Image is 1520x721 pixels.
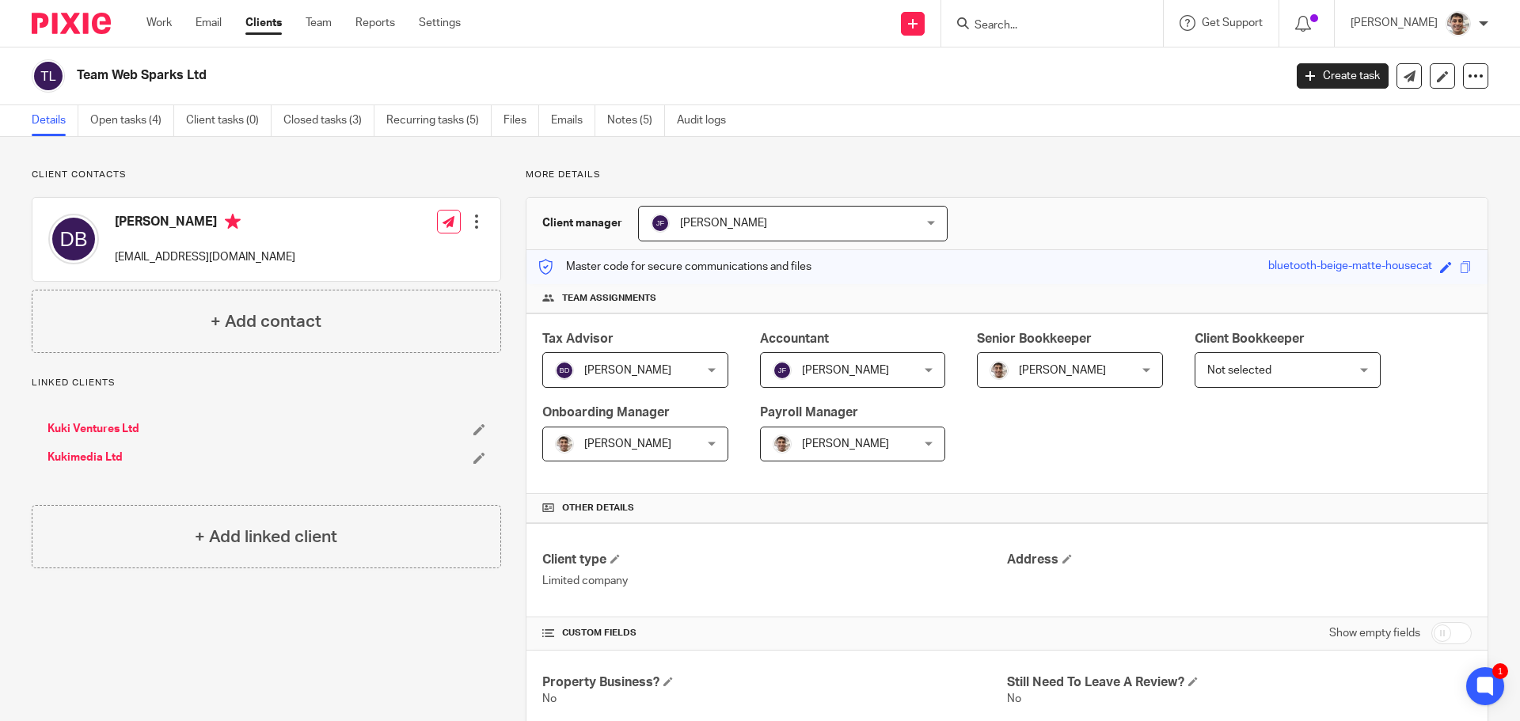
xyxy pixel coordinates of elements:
h4: [PERSON_NAME] [115,214,295,233]
span: No [1007,693,1021,704]
p: [EMAIL_ADDRESS][DOMAIN_NAME] [115,249,295,265]
input: Search [973,19,1115,33]
img: PXL_20240409_141816916.jpg [555,434,574,453]
span: Senior Bookkeeper [977,332,1092,345]
a: Recurring tasks (5) [386,105,492,136]
a: Closed tasks (3) [283,105,374,136]
img: PXL_20240409_141816916.jpg [773,434,792,453]
img: PXL_20240409_141816916.jpg [1446,11,1471,36]
h4: Client type [542,552,1007,568]
span: No [542,693,557,704]
i: Primary [225,214,241,230]
span: [PERSON_NAME] [802,365,889,376]
a: Open tasks (4) [90,105,174,136]
h3: Client manager [542,215,622,231]
span: [PERSON_NAME] [584,365,671,376]
span: Onboarding Manager [542,406,670,419]
span: Team assignments [562,292,656,305]
img: svg%3E [32,59,65,93]
span: Tax Advisor [542,332,614,345]
span: Accountant [760,332,829,345]
div: bluetooth-beige-matte-housecat [1268,258,1432,276]
div: 1 [1492,663,1508,679]
img: svg%3E [651,214,670,233]
a: Work [146,15,172,31]
a: Details [32,105,78,136]
span: Get Support [1202,17,1263,28]
h4: CUSTOM FIELDS [542,627,1007,639]
a: Audit logs [677,105,738,136]
a: Kukimedia Ltd [47,450,123,465]
h4: Property Business? [542,674,1007,691]
h4: Still Need To Leave A Review? [1007,674,1472,691]
h4: + Add linked client [195,525,337,549]
p: Master code for secure communications and files [538,259,811,275]
span: Payroll Manager [760,406,858,419]
p: More details [526,169,1488,181]
a: Notes (5) [607,105,665,136]
img: svg%3E [773,361,792,380]
h4: Address [1007,552,1472,568]
label: Show empty fields [1329,625,1420,641]
a: Settings [419,15,461,31]
a: Files [503,105,539,136]
span: Not selected [1207,365,1271,376]
a: Team [306,15,332,31]
a: Emails [551,105,595,136]
span: Client Bookkeeper [1195,332,1305,345]
span: Other details [562,502,634,514]
img: Pixie [32,13,111,34]
a: Email [196,15,222,31]
h4: + Add contact [211,309,321,334]
span: [PERSON_NAME] [680,218,767,229]
h2: Team Web Sparks Ltd [77,67,1034,84]
a: Kuki Ventures Ltd [47,421,139,437]
p: Linked clients [32,377,501,389]
img: svg%3E [555,361,574,380]
img: svg%3E [48,214,99,264]
img: PXL_20240409_141816916.jpg [990,361,1009,380]
span: [PERSON_NAME] [802,438,889,450]
a: Create task [1297,63,1389,89]
span: [PERSON_NAME] [584,438,671,450]
a: Client tasks (0) [186,105,272,136]
p: Client contacts [32,169,501,181]
a: Clients [245,15,282,31]
p: [PERSON_NAME] [1351,15,1438,31]
p: Limited company [542,573,1007,589]
a: Reports [355,15,395,31]
span: [PERSON_NAME] [1019,365,1106,376]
